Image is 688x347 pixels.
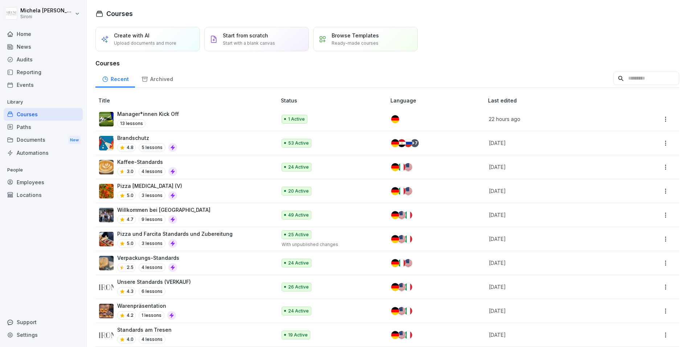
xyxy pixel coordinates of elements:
[391,307,399,315] img: de.svg
[4,121,83,133] div: Paths
[398,139,406,147] img: eg.svg
[99,184,114,198] img: ptfehjakux1ythuqs2d8013j.png
[398,307,406,315] img: us.svg
[127,264,134,271] p: 2.5
[489,331,622,339] p: [DATE]
[223,40,275,47] p: Start with a blank canvas
[4,108,83,121] a: Courses
[139,287,165,296] p: 6 lessons
[4,189,83,201] a: Locations
[99,280,114,294] img: lqv555mlp0nk8rvfp4y70ul5.png
[95,59,679,68] h3: Courses
[288,308,309,314] p: 24 Active
[99,208,114,222] img: xmkdnyjyz2x3qdpcryl1xaw9.png
[127,288,134,295] p: 4.3
[99,256,114,270] img: fasetpntm7x32yk9zlbwihav.png
[404,211,412,219] img: it.svg
[4,146,83,159] a: Automations
[391,187,399,195] img: de.svg
[398,331,406,339] img: us.svg
[117,182,182,190] p: Pizza [MEDICAL_DATA] (V)
[391,115,399,123] img: de.svg
[489,211,622,219] p: [DATE]
[99,304,114,318] img: s9szdvbzmher50hzynduxgud.png
[223,32,268,39] p: Start from scratch
[4,164,83,176] p: People
[117,206,210,214] p: Willkommen bei [GEOGRAPHIC_DATA]
[404,139,412,147] img: ru.svg
[99,328,114,342] img: lqv555mlp0nk8rvfp4y70ul5.png
[489,307,622,315] p: [DATE]
[4,66,83,78] a: Reporting
[4,96,83,108] p: Library
[489,283,622,291] p: [DATE]
[117,134,177,142] p: Brandschutz
[106,9,133,19] h1: Courses
[288,212,309,218] p: 49 Active
[139,335,165,344] p: 4 lessons
[282,241,379,248] p: With unpublished changes
[404,331,412,339] img: it.svg
[4,28,83,40] a: Home
[98,97,278,104] p: Title
[288,231,309,238] p: 25 Active
[4,78,83,91] a: Events
[139,167,165,176] p: 4 lessons
[117,230,233,238] p: Pizza und Farcita Standards und Zubereitung
[404,187,412,195] img: us.svg
[4,40,83,53] a: News
[127,216,134,223] p: 4.7
[398,163,406,171] img: it.svg
[398,235,406,243] img: us.svg
[489,187,622,195] p: [DATE]
[127,144,134,151] p: 4.8
[404,235,412,243] img: it.svg
[391,259,399,267] img: de.svg
[139,215,165,224] p: 9 lessons
[404,259,412,267] img: us.svg
[390,97,485,104] p: Language
[114,32,150,39] p: Create with AI
[20,14,73,19] p: Sironi
[4,133,83,147] div: Documents
[391,211,399,219] img: de.svg
[68,136,81,144] div: New
[117,302,176,310] p: Warenpräsentation
[117,278,191,286] p: Unsere Standards (VERKAUF)
[489,259,622,267] p: [DATE]
[404,163,412,171] img: us.svg
[4,133,83,147] a: DocumentsNew
[99,112,114,126] img: i4ui5288c8k9896awxn1tre9.png
[117,158,177,166] p: Kaffee-Standards
[281,97,388,104] p: Status
[288,260,309,266] p: 24 Active
[4,316,83,328] div: Support
[404,283,412,291] img: it.svg
[332,40,378,47] p: Ready-made courses
[489,115,622,123] p: 22 hours ago
[398,211,406,219] img: us.svg
[332,32,379,39] p: Browse Templates
[139,311,164,320] p: 1 lessons
[135,69,179,88] a: Archived
[288,188,309,194] p: 20 Active
[127,312,134,319] p: 4.2
[391,283,399,291] img: de.svg
[489,163,622,171] p: [DATE]
[139,191,165,200] p: 3 lessons
[391,139,399,147] img: de.svg
[288,284,309,290] p: 26 Active
[139,143,165,152] p: 5 lessons
[117,326,172,334] p: Standards am Tresen
[288,140,309,146] p: 53 Active
[127,192,134,199] p: 5.0
[99,160,114,174] img: km4heinxktm3m47uv6i6dr0s.png
[288,164,309,170] p: 24 Active
[391,331,399,339] img: de.svg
